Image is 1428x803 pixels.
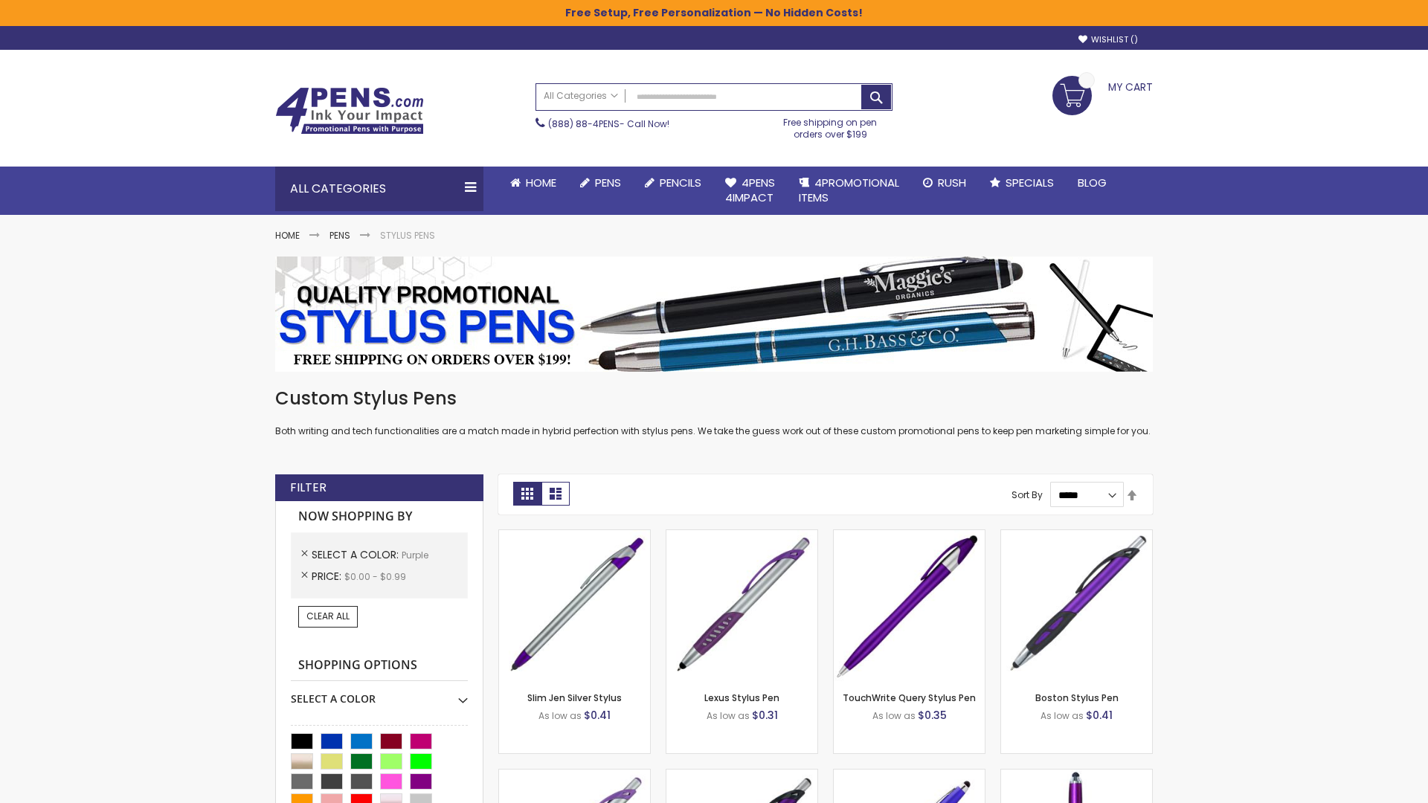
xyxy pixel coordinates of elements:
[275,387,1153,438] div: Both writing and tech functionalities are a match made in hybrid perfection with stylus pens. We ...
[787,167,911,215] a: 4PROMOTIONALITEMS
[275,167,483,211] div: All Categories
[752,708,778,723] span: $0.31
[872,709,916,722] span: As low as
[1011,488,1043,501] label: Sort By
[911,167,978,199] a: Rush
[275,87,424,135] img: 4Pens Custom Pens and Promotional Products
[1001,530,1152,681] img: Boston Stylus Pen-Purple
[513,482,541,506] strong: Grid
[1086,708,1113,723] span: $0.41
[834,529,985,542] a: TouchWrite Query Stylus Pen-Purple
[704,691,779,704] a: Lexus Stylus Pen
[799,175,899,205] span: 4PROMOTIONAL ITEMS
[918,708,947,723] span: $0.35
[312,569,344,584] span: Price
[1035,691,1119,704] a: Boston Stylus Pen
[536,84,625,109] a: All Categories
[834,769,985,781] a: Sierra Stylus Twist Pen-Purple
[666,530,817,681] img: Lexus Stylus Pen-Purple
[834,530,985,681] img: TouchWrite Query Stylus Pen-Purple
[843,691,976,704] a: TouchWrite Query Stylus Pen
[402,549,428,561] span: Purple
[707,709,750,722] span: As low as
[660,175,701,190] span: Pencils
[666,529,817,542] a: Lexus Stylus Pen-Purple
[595,175,621,190] span: Pens
[548,117,620,130] a: (888) 88-4PENS
[290,480,327,496] strong: Filter
[1001,529,1152,542] a: Boston Stylus Pen-Purple
[544,90,618,102] span: All Categories
[1001,769,1152,781] a: TouchWrite Command Stylus Pen-Purple
[666,769,817,781] a: Lexus Metallic Stylus Pen-Purple
[306,610,350,622] span: Clear All
[633,167,713,199] a: Pencils
[538,709,582,722] span: As low as
[725,175,775,205] span: 4Pens 4impact
[1006,175,1054,190] span: Specials
[275,257,1153,372] img: Stylus Pens
[1041,709,1084,722] span: As low as
[298,606,358,627] a: Clear All
[1078,175,1107,190] span: Blog
[713,167,787,215] a: 4Pens4impact
[380,229,435,242] strong: Stylus Pens
[291,681,468,706] div: Select A Color
[1066,167,1119,199] a: Blog
[1078,34,1138,45] a: Wishlist
[568,167,633,199] a: Pens
[312,547,402,562] span: Select A Color
[329,229,350,242] a: Pens
[275,387,1153,410] h1: Custom Stylus Pens
[291,501,468,532] strong: Now Shopping by
[498,167,568,199] a: Home
[526,175,556,190] span: Home
[499,529,650,542] a: Slim Jen Silver Stylus-Purple
[978,167,1066,199] a: Specials
[499,769,650,781] a: Boston Silver Stylus Pen-Purple
[499,530,650,681] img: Slim Jen Silver Stylus-Purple
[548,117,669,130] span: - Call Now!
[768,111,893,141] div: Free shipping on pen orders over $199
[938,175,966,190] span: Rush
[275,229,300,242] a: Home
[344,570,406,583] span: $0.00 - $0.99
[527,691,622,704] a: Slim Jen Silver Stylus
[291,650,468,682] strong: Shopping Options
[584,708,611,723] span: $0.41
